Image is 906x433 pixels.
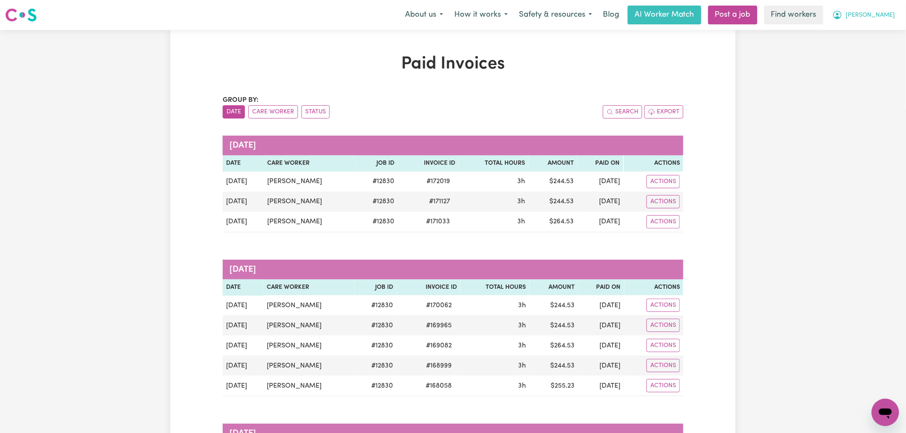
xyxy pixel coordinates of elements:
span: 3 hours [519,302,526,309]
td: [PERSON_NAME] [264,192,355,212]
button: Actions [647,339,680,352]
span: # 169965 [421,320,457,331]
th: Care Worker [264,279,355,296]
td: $ 244.53 [530,315,578,335]
caption: [DATE] [223,260,683,279]
span: 3 hours [517,218,525,225]
td: [DATE] [223,192,264,212]
span: 3 hours [517,198,525,205]
td: # 12830 [355,212,398,232]
th: Invoice ID [396,279,460,296]
button: How it works [449,6,513,24]
td: # 12830 [355,376,397,396]
td: [DATE] [577,212,623,232]
button: Actions [647,195,680,208]
th: Date [223,155,264,172]
span: # 168058 [420,381,457,391]
td: $ 264.53 [530,335,578,356]
td: [PERSON_NAME] [264,172,355,192]
td: [DATE] [578,356,624,376]
span: # 171127 [424,196,455,207]
td: # 12830 [355,315,397,335]
th: Job ID [355,279,397,296]
td: [PERSON_NAME] [264,315,355,335]
button: Actions [647,319,680,332]
iframe: Button to launch messaging window [872,399,899,426]
td: [DATE] [223,212,264,232]
span: 3 hours [519,342,526,349]
td: $ 255.23 [530,376,578,396]
td: [DATE] [577,172,623,192]
span: 3 hours [519,383,526,389]
td: [DATE] [577,192,623,212]
th: Job ID [355,155,398,172]
th: Actions [624,155,683,172]
span: # 169082 [421,341,457,351]
td: [DATE] [578,335,624,356]
span: # 171033 [421,216,455,227]
span: Group by: [223,97,259,104]
span: # 170062 [421,300,457,311]
button: About us [399,6,449,24]
td: # 12830 [355,295,397,315]
button: Actions [647,359,680,372]
td: $ 264.53 [528,212,577,232]
a: Find workers [764,6,823,24]
td: [DATE] [223,315,264,335]
button: sort invoices by paid status [301,105,330,119]
button: Search [603,105,642,119]
td: [PERSON_NAME] [264,335,355,356]
button: Export [644,105,683,119]
button: Actions [647,175,680,188]
td: [DATE] [223,335,264,356]
td: # 12830 [355,335,397,356]
th: Invoice ID [398,155,459,172]
th: Amount [528,155,577,172]
th: Date [223,279,264,296]
td: [DATE] [223,295,264,315]
td: [DATE] [578,295,624,315]
td: [DATE] [223,172,264,192]
td: [DATE] [223,356,264,376]
td: [PERSON_NAME] [264,356,355,376]
td: # 12830 [355,356,397,376]
th: Paid On [577,155,623,172]
h1: Paid Invoices [223,54,683,74]
td: [PERSON_NAME] [264,376,355,396]
caption: [DATE] [223,136,683,155]
a: Post a job [708,6,757,24]
span: 3 hours [519,362,526,369]
td: $ 244.53 [528,192,577,212]
td: $ 244.53 [530,356,578,376]
span: # 168999 [421,361,457,371]
td: [DATE] [578,376,624,396]
th: Care Worker [264,155,355,172]
a: Blog [598,6,624,24]
th: Amount [530,279,578,296]
td: # 12830 [355,192,398,212]
span: [PERSON_NAME] [846,11,895,20]
a: AI Worker Match [628,6,701,24]
button: Safety & resources [513,6,598,24]
span: # 172019 [421,176,455,187]
button: sort invoices by care worker [248,105,298,119]
img: Careseekers logo [5,7,37,23]
th: Actions [624,279,683,296]
span: 3 hours [519,322,526,329]
td: [PERSON_NAME] [264,295,355,315]
th: Paid On [578,279,624,296]
button: My Account [827,6,901,24]
button: Actions [647,299,680,312]
td: # 12830 [355,172,398,192]
td: [DATE] [578,315,624,335]
td: $ 244.53 [528,172,577,192]
a: Careseekers logo [5,5,37,25]
th: Total Hours [459,155,528,172]
td: [DATE] [223,376,264,396]
button: Actions [647,379,680,392]
td: $ 244.53 [530,295,578,315]
td: [PERSON_NAME] [264,212,355,232]
th: Total Hours [460,279,530,296]
span: 3 hours [517,178,525,185]
button: sort invoices by date [223,105,245,119]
